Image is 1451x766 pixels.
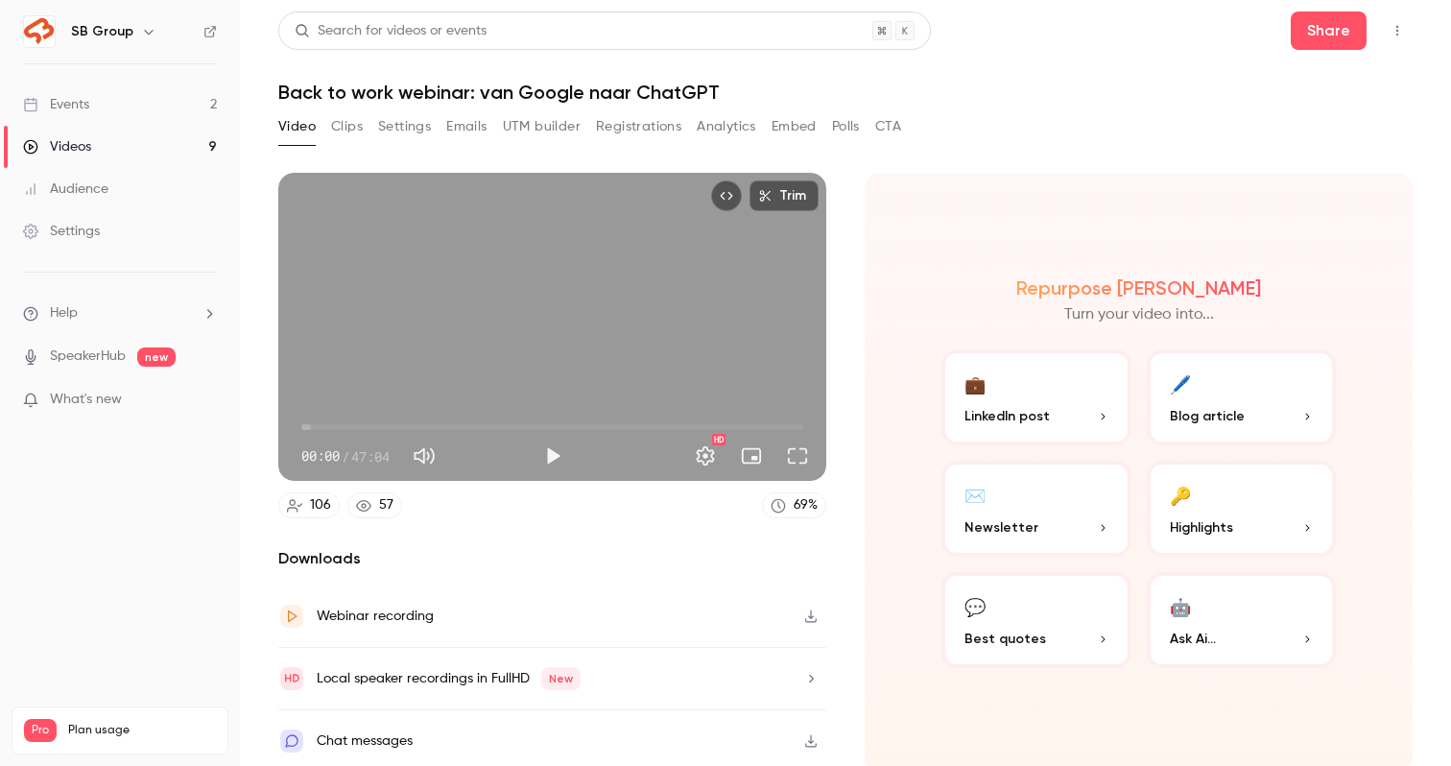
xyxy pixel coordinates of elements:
[1291,12,1367,50] button: Share
[278,492,340,518] a: 106
[1170,406,1245,426] span: Blog article
[697,111,756,142] button: Analytics
[1170,591,1191,621] div: 🤖
[686,437,725,475] button: Settings
[941,572,1131,668] button: 💬Best quotes
[310,495,331,515] div: 106
[347,492,402,518] a: 57
[1170,629,1216,649] span: Ask Ai...
[596,111,681,142] button: Registrations
[1147,461,1337,557] button: 🔑Highlights
[23,95,89,114] div: Events
[301,446,390,467] div: 00:00
[1170,480,1191,510] div: 🔑
[71,22,133,41] h6: SB Group
[23,303,217,323] li: help-dropdown-opener
[278,81,1413,104] h1: Back to work webinar: van Google naar ChatGPT
[378,111,431,142] button: Settings
[875,111,901,142] button: CTA
[342,446,349,467] span: /
[1147,572,1337,668] button: 🤖Ask Ai...
[964,480,986,510] div: ✉️
[778,437,817,475] button: Full screen
[405,437,443,475] button: Mute
[732,437,771,475] button: Turn on miniplayer
[331,111,363,142] button: Clips
[50,347,126,367] a: SpeakerHub
[711,180,742,211] button: Embed video
[379,495,393,515] div: 57
[772,111,817,142] button: Embed
[964,517,1038,538] span: Newsletter
[964,369,986,398] div: 💼
[1064,303,1214,326] p: Turn your video into...
[762,492,826,518] a: 69%
[1382,15,1413,46] button: Top Bar Actions
[317,667,581,690] div: Local speaker recordings in FullHD
[941,461,1131,557] button: ✉️Newsletter
[278,547,826,570] h2: Downloads
[23,180,108,199] div: Audience
[1170,517,1233,538] span: Highlights
[317,730,413,753] div: Chat messages
[712,434,725,445] div: HD
[295,21,487,41] div: Search for videos or events
[749,180,819,211] button: Trim
[964,629,1046,649] span: Best quotes
[24,16,55,47] img: SB Group
[1170,369,1191,398] div: 🖊️
[50,303,78,323] span: Help
[964,591,986,621] div: 💬
[446,111,487,142] button: Emails
[541,667,581,690] span: New
[68,723,216,738] span: Plan usage
[278,111,316,142] button: Video
[503,111,581,142] button: UTM builder
[832,111,860,142] button: Polls
[941,349,1131,445] button: 💼LinkedIn post
[50,390,122,410] span: What's new
[534,437,572,475] button: Play
[351,446,390,467] span: 47:04
[137,347,176,367] span: new
[964,406,1050,426] span: LinkedIn post
[301,446,340,467] span: 00:00
[23,222,100,241] div: Settings
[794,495,818,515] div: 69 %
[1016,276,1261,299] h2: Repurpose [PERSON_NAME]
[317,605,434,628] div: Webinar recording
[23,137,91,156] div: Videos
[24,719,57,742] span: Pro
[1147,349,1337,445] button: 🖊️Blog article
